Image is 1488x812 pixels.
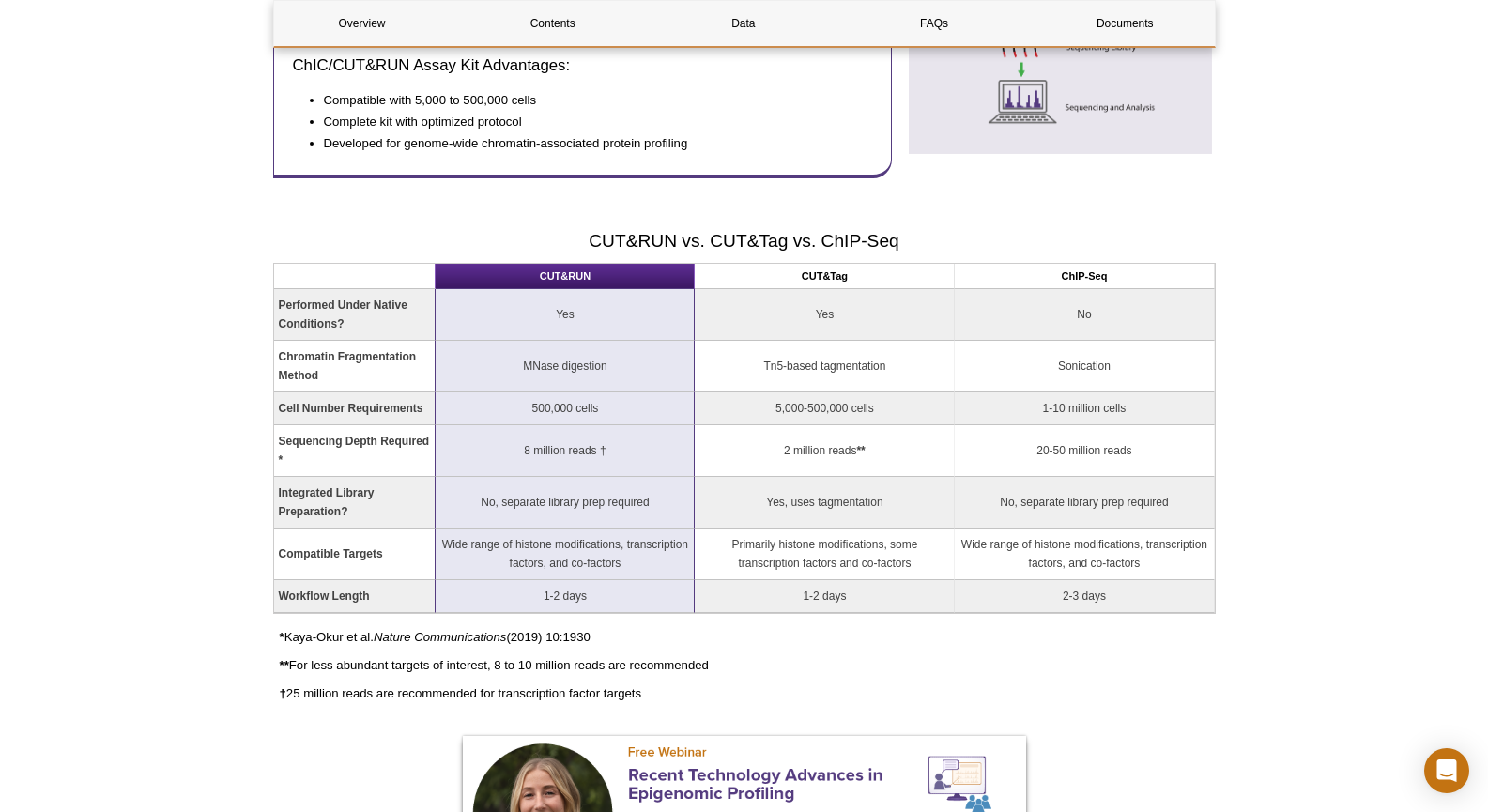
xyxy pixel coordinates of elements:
td: 500,000 cells [436,392,695,425]
td: 20-50 million reads [955,425,1214,477]
a: Data [655,1,832,46]
li: Developed for genome-wide chromatin-associated protein profiling [324,134,854,153]
h3: ChIC/CUT&RUN Assay Kit Advantages: [293,54,872,77]
td: 1-10 million cells [955,392,1214,425]
td: No [955,289,1214,341]
th: CUT&RUN [436,264,695,289]
a: Contents [465,1,641,46]
td: Tn5-based tagmentation [695,341,955,392]
td: 2 million reads [695,425,955,477]
td: 2-3 days [955,580,1214,613]
th: CUT&Tag [695,264,955,289]
a: Documents [1036,1,1213,46]
td: Wide range of histone modifications, transcription factors, and co-factors [955,529,1214,580]
p: 25 million reads are recommended for transcription factor targets [280,684,1216,703]
a: Overview [274,1,451,46]
strong: Integrated Library Preparation? [279,486,375,518]
td: 1-2 days [436,580,695,613]
td: MNase digestion [436,341,695,392]
p: For less abundant targets of interest, 8 to 10 million reads are recommended [280,656,1216,675]
strong: Cell Number Requirements [279,402,423,415]
td: Primarily histone modifications, some transcription factors and co-factors [695,529,955,580]
strong: Performed Under Native Conditions? [279,299,407,330]
td: No, separate library prep required [436,477,695,529]
td: 5,000-500,000 cells [695,392,955,425]
td: Yes, uses tagmentation [695,477,955,529]
li: Complete kit with optimized protocol [324,113,854,131]
td: Wide range of histone modifications, transcription factors, and co-factors [436,529,695,580]
p: Kaya-Okur et al. (2019) 10:1930 [280,628,1216,647]
th: ChIP-Seq [955,264,1214,289]
td: Sonication [955,341,1214,392]
td: Yes [695,289,955,341]
strong: Compatible Targets [279,547,383,560]
div: Open Intercom Messenger [1424,748,1469,793]
strong: Chromatin Fragmentation Method [279,350,417,382]
a: FAQs [846,1,1022,46]
strong: Workflow Length [279,590,370,603]
strong: † [280,686,286,700]
strong: Sequencing Depth Required * [279,435,430,467]
li: Compatible with 5,000 to 500,000 cells [324,91,854,110]
td: 1-2 days [695,580,955,613]
td: 8 million reads † [436,425,695,477]
td: No, separate library prep required [955,477,1214,529]
h2: CUT&RUN vs. CUT&Tag vs. ChIP-Seq [273,228,1216,253]
td: Yes [436,289,695,341]
em: Nature Communications [374,630,506,644]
